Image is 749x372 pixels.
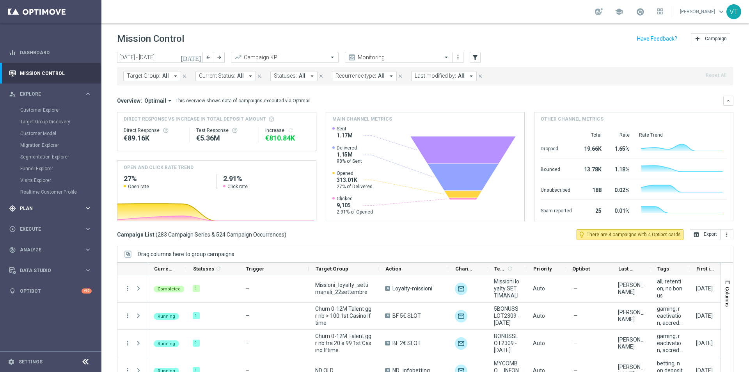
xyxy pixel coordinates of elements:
[156,231,158,238] span: (
[581,132,602,138] div: Total
[158,314,175,319] span: Running
[611,162,630,175] div: 1.18%
[573,285,578,292] span: —
[541,183,572,196] div: Unsubscribed
[196,127,252,133] div: Test Response
[533,266,552,272] span: Priority
[533,285,545,292] span: Auto
[265,133,309,143] div: €810,836
[117,231,286,238] h3: Campaign List
[20,104,101,116] div: Customer Explorer
[9,91,84,98] div: Explore
[337,158,362,164] span: 98% of Sent
[223,174,310,183] h2: 2.91%
[572,266,590,272] span: Optibot
[206,55,211,60] i: arrow_back
[541,162,572,175] div: Bounced
[195,71,256,81] button: Current Status: All arrow_drop_down
[541,204,572,216] div: Spam reported
[203,52,214,63] button: arrow_back
[9,246,16,253] i: track_changes
[541,116,603,123] h4: Other channel metrics
[196,133,252,143] div: €5,358,007
[9,246,84,253] div: Analyze
[694,36,701,42] i: add
[20,151,101,163] div: Segmentation Explorer
[337,176,373,183] span: 313.01K
[127,73,160,79] span: Target Group:
[392,285,432,292] span: Loyalty-missioni
[611,183,630,196] div: 0.02%
[533,340,545,346] span: Auto
[468,73,475,80] i: arrow_drop_down
[577,229,683,240] button: lightbulb_outline There are 4 campaigns with 4 Optibot cards
[124,340,131,347] button: more_vert
[9,226,84,233] div: Execute
[332,116,392,123] h4: Main channel metrics
[9,267,92,274] button: Data Studio keyboard_arrow_right
[385,266,401,272] span: Action
[124,127,183,133] div: Direct Response
[455,337,467,350] div: Optimail
[723,96,733,106] button: keyboard_arrow_down
[154,285,185,292] colored-tag: Completed
[9,267,84,274] div: Data Studio
[726,98,731,103] i: keyboard_arrow_down
[494,333,520,354] span: BONUSSLOT2309 - 2025-09-23
[9,247,92,253] div: track_changes Analyze keyboard_arrow_right
[124,285,131,292] button: more_vert
[696,340,713,347] div: 23 Sep 2025, Tuesday
[193,266,214,272] span: Statuses
[214,52,225,63] button: arrow_forward
[724,287,731,307] span: Columns
[234,53,242,61] i: trending_up
[9,50,92,56] button: equalizer Dashboard
[20,281,82,301] a: Optibot
[458,73,465,79] span: All
[288,127,294,133] i: refresh
[385,313,390,318] span: A
[533,313,545,319] span: Auto
[337,196,373,202] span: Clicked
[724,231,730,238] i: more_vert
[9,70,92,77] div: Mission Control
[318,73,324,79] i: close
[494,278,520,299] span: Missioni loyalty SETTIMANALI
[696,266,715,272] span: First in Range
[162,73,169,79] span: All
[9,42,92,63] div: Dashboard
[332,71,397,81] button: Recurrence type: All arrow_drop_down
[181,72,188,80] button: close
[181,54,202,61] i: [DATE]
[154,266,173,272] span: Current Status
[20,247,84,252] span: Analyze
[246,266,264,272] span: Trigger
[245,340,250,346] span: —
[84,205,92,212] i: keyboard_arrow_right
[9,288,92,294] div: lightbulb Optibot +10
[124,312,131,319] button: more_vert
[9,226,16,233] i: play_circle_outline
[179,52,203,64] button: [DATE]
[9,226,92,232] button: play_circle_outline Execute keyboard_arrow_right
[679,6,726,18] a: [PERSON_NAME]keyboard_arrow_down
[337,132,353,139] span: 1.17M
[231,52,339,63] ng-select: Campaign KPI
[470,52,481,63] button: filter_alt
[215,265,222,272] i: refresh
[9,91,16,98] i: person_search
[337,202,373,209] span: 9,105
[618,266,637,272] span: Last Modified By
[337,183,373,190] span: 27% of Delivered
[9,205,92,212] button: gps_fixed Plan keyboard_arrow_right
[337,170,373,176] span: Opened
[138,251,234,257] div: Row Groups
[455,310,467,322] img: Optimail
[392,340,421,347] span: BF 2€ SLOT
[193,285,200,292] div: 1
[573,312,578,319] span: —
[472,54,479,61] i: filter_alt
[385,341,390,345] span: A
